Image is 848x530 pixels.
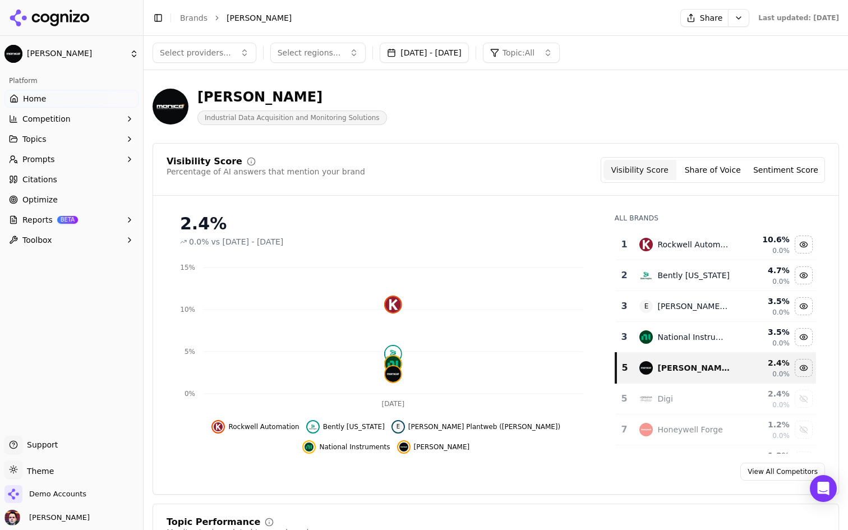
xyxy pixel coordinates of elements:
div: [PERSON_NAME] Plantweb ([PERSON_NAME]) [657,301,730,312]
button: Share [680,9,728,27]
tr: 5monico[PERSON_NAME]2.4%0.0%Hide monico data [616,353,816,384]
tspan: 10% [180,306,195,314]
div: 5 [621,361,629,375]
button: Hide emerson plantweb (emerson) data [795,297,813,315]
a: Optimize [4,191,139,209]
button: Hide rockwell automation data [211,420,299,434]
button: Show honeywell forge data [795,421,813,439]
a: Home [4,90,139,108]
img: monico [639,361,653,375]
div: Honeywell Forge [657,424,722,435]
button: Prompts [4,150,139,168]
span: Citations [22,174,57,185]
div: 3.5 % [739,326,790,338]
div: 4.7 % [739,265,790,276]
span: Support [22,439,58,450]
div: 3 [620,299,629,313]
span: BETA [57,216,78,224]
div: 2.4 % [739,388,790,399]
div: 3 [620,330,629,344]
img: Monico [4,45,22,63]
tr: 1rockwell automationRockwell Automation10.6%0.0%Hide rockwell automation data [616,229,816,260]
button: Visibility Score [603,160,676,180]
button: Show radix iot data [795,451,813,469]
span: Select providers... [160,47,231,58]
button: Hide bently nevada data [306,420,385,434]
div: 5 [620,392,629,405]
button: [DATE] - [DATE] [380,43,469,63]
a: Brands [180,13,208,22]
span: Rockwell Automation [228,422,299,431]
a: View All Competitors [740,463,825,481]
button: Hide national instruments data [302,440,390,454]
button: Open user button [4,510,90,526]
div: Digi [657,393,672,404]
div: Platform [4,72,139,90]
tr: 3E[PERSON_NAME] Plantweb ([PERSON_NAME])3.5%0.0%Hide emerson plantweb (emerson) data [616,291,816,322]
span: 0.0% [772,370,790,379]
img: rockwell automation [214,422,223,431]
span: 0.0% [772,431,790,440]
button: Share of Voice [676,160,749,180]
img: national instruments [305,443,314,451]
tspan: [DATE] [382,400,405,408]
button: Hide bently nevada data [795,266,813,284]
div: Rockwell Automation [657,239,730,250]
tspan: 15% [180,264,195,271]
span: National Instruments [319,443,390,451]
tspan: 0% [185,390,195,398]
span: Prompts [22,154,55,165]
button: Sentiment Score [749,160,822,180]
span: 0.0% [772,339,790,348]
span: Demo Accounts [29,489,86,499]
tr: 1.2%Show radix iot data [616,445,816,476]
span: Toolbox [22,234,52,246]
span: 0.0% [772,400,790,409]
a: Citations [4,170,139,188]
div: 1 [620,238,629,251]
img: bently nevada [639,269,653,282]
div: 3.5 % [739,296,790,307]
img: honeywell forge [639,423,653,436]
span: Reports [22,214,53,225]
div: 2.4% [180,214,592,234]
span: [PERSON_NAME] [25,513,90,523]
span: Home [23,93,46,104]
img: monico [399,443,408,451]
img: Deniz Ozcan [4,510,20,526]
div: 1.2 % [739,450,790,461]
div: Percentage of AI answers that mention your brand [167,166,365,177]
tspan: 5% [185,348,195,356]
button: Hide rockwell automation data [795,236,813,254]
div: 10.6 % [739,234,790,245]
div: 2 [620,269,629,282]
div: Last updated: [DATE] [758,13,839,22]
span: 0.0% [772,246,790,255]
img: digi [639,392,653,405]
span: [PERSON_NAME] [227,12,292,24]
tr: 3national instrumentsNational Instruments3.5%0.0%Hide national instruments data [616,322,816,353]
button: ReportsBETA [4,211,139,229]
img: national instruments [639,330,653,344]
div: [PERSON_NAME] [197,88,387,106]
div: [PERSON_NAME] [657,362,730,374]
span: [PERSON_NAME] Plantweb ([PERSON_NAME]) [408,422,560,431]
div: Bently [US_STATE] [657,270,730,281]
img: bently nevada [308,422,317,431]
tr: 2bently nevadaBently [US_STATE]4.7%0.0%Hide bently nevada data [616,260,816,291]
span: Select regions... [278,47,341,58]
div: 1.2 % [739,419,790,430]
img: national instruments [385,356,401,372]
button: Hide monico data [795,359,813,377]
div: Open Intercom Messenger [810,475,837,502]
span: Topic: All [503,47,534,58]
button: Hide emerson plantweb (emerson) data [391,420,560,434]
img: rockwell automation [385,297,401,312]
div: All Brands [615,214,816,223]
span: 0.0% [772,308,790,317]
span: vs [DATE] - [DATE] [211,236,284,247]
tr: 5digiDigi2.4%0.0%Show digi data [616,384,816,414]
button: Show digi data [795,390,813,408]
button: Hide national instruments data [795,328,813,346]
button: Competition [4,110,139,128]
